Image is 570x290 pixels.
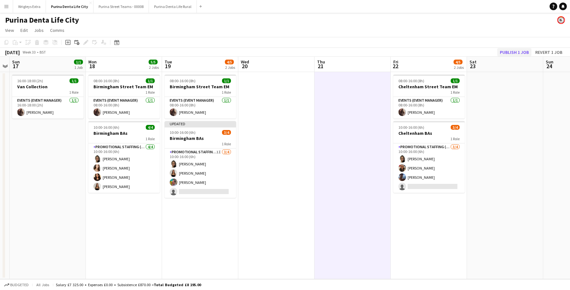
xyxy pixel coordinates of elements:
[546,59,553,65] span: Sun
[88,143,160,193] app-card-role: Promotional Staffing (Brand Ambassadors)4/410:00-16:00 (6h)[PERSON_NAME][PERSON_NAME][PERSON_NAME...
[222,141,231,146] span: 1 Role
[5,15,79,25] h1: Purina Denta Life City
[317,59,325,65] span: Thu
[165,97,236,119] app-card-role: Events (Event Manager)1/108:00-16:00 (8h)[PERSON_NAME]
[470,59,477,65] span: Sat
[88,59,97,65] span: Mon
[398,78,424,83] span: 08:00-16:00 (8h)
[88,121,160,193] app-job-card: 10:00-16:00 (6h)4/4Birmingham BAs1 RolePromotional Staffing (Brand Ambassadors)4/410:00-16:00 (6h...
[18,26,30,34] a: Edit
[222,78,231,83] span: 1/1
[451,78,460,83] span: 1/1
[165,121,236,198] app-job-card: Updated10:00-16:00 (6h)3/4Birmingham BAs1 RolePromotional Staffing (Brand Ambassadors)1I3/410:00-...
[34,27,44,33] span: Jobs
[20,27,28,33] span: Edit
[3,281,30,288] button: Budgeted
[165,75,236,119] app-job-card: 08:00-16:00 (8h)1/1Birmingham Street Team EM1 RoleEvents (Event Manager)1/108:00-16:00 (8h)[PERSO...
[5,27,14,33] span: View
[165,84,236,90] h3: Birmingham Street Team EM
[393,75,465,119] app-job-card: 08:00-16:00 (8h)1/1Cheltenham Street Team EM1 RoleEvents (Event Manager)1/108:00-16:00 (8h)[PERSO...
[392,62,398,70] span: 22
[164,62,172,70] span: 19
[32,26,46,34] a: Jobs
[225,60,234,64] span: 4/5
[165,149,236,198] app-card-role: Promotional Staffing (Brand Ambassadors)1I3/410:00-16:00 (6h)[PERSON_NAME][PERSON_NAME][PERSON_NAME]
[3,26,17,34] a: View
[240,62,249,70] span: 20
[170,78,196,83] span: 08:00-16:00 (8h)
[12,97,84,119] app-card-role: Events (Event Manager)1/116:00-18:00 (2h)[PERSON_NAME]
[393,97,465,119] app-card-role: Events (Event Manager)1/108:00-16:00 (8h)[PERSON_NAME]
[165,135,236,141] h3: Birmingham BAs
[74,65,83,70] div: 1 Job
[316,62,325,70] span: 21
[5,49,20,55] div: [DATE]
[48,26,67,34] a: Comms
[13,0,46,13] button: Wrigleys Extra
[12,75,84,119] app-job-card: 16:00-18:00 (2h)1/1Van Collection1 RoleEvents (Event Manager)1/116:00-18:00 (2h)[PERSON_NAME]
[17,78,43,83] span: 16:00-18:00 (2h)
[46,0,93,13] button: Purina Denta Life City
[469,62,477,70] span: 23
[451,125,460,130] span: 3/4
[74,60,83,64] span: 1/1
[88,75,160,119] app-job-card: 08:00-16:00 (8h)1/1Birmingham Street Team EM1 RoleEvents (Event Manager)1/108:00-16:00 (8h)[PERSO...
[393,143,465,193] app-card-role: Promotional Staffing (Brand Ambassadors)3/410:00-16:00 (6h)[PERSON_NAME][PERSON_NAME][PERSON_NAME]
[241,59,249,65] span: Wed
[145,136,155,141] span: 1 Role
[450,90,460,95] span: 1 Role
[497,48,531,56] button: Publish 1 job
[393,130,465,136] h3: Cheltenham BAs
[398,125,424,130] span: 10:00-16:00 (6h)
[56,282,201,287] div: Salary £7 325.00 + Expenses £0.00 + Subsistence £870.00 =
[393,121,465,193] app-job-card: 10:00-16:00 (6h)3/4Cheltenham BAs1 RolePromotional Staffing (Brand Ambassadors)3/410:00-16:00 (6h...
[533,48,565,56] button: Revert 1 job
[88,130,160,136] h3: Birmingham BAs
[93,0,149,13] button: Purina Street Teams - 00008
[393,84,465,90] h3: Cheltenham Street Team EM
[557,16,565,24] app-user-avatar: Bounce Activations Ltd
[70,78,78,83] span: 1/1
[145,90,155,95] span: 1 Role
[10,283,29,287] span: Budgeted
[170,130,196,135] span: 10:00-16:00 (6h)
[93,125,119,130] span: 10:00-16:00 (6h)
[12,59,20,65] span: Sun
[545,62,553,70] span: 24
[154,282,201,287] span: Total Budgeted £8 195.00
[69,90,78,95] span: 1 Role
[149,65,159,70] div: 2 Jobs
[40,50,46,54] div: BST
[222,130,231,135] span: 3/4
[454,65,464,70] div: 2 Jobs
[88,84,160,90] h3: Birmingham Street Team EM
[88,97,160,119] app-card-role: Events (Event Manager)1/108:00-16:00 (8h)[PERSON_NAME]
[12,84,84,90] h3: Van Collection
[149,60,158,64] span: 5/5
[225,65,235,70] div: 2 Jobs
[450,136,460,141] span: 1 Role
[35,282,50,287] span: All jobs
[165,121,236,126] div: Updated
[87,62,97,70] span: 18
[222,90,231,95] span: 1 Role
[393,59,398,65] span: Fri
[21,50,37,54] span: Week 33
[149,0,197,13] button: Purina Denta Life Rural
[146,125,155,130] span: 4/4
[146,78,155,83] span: 1/1
[50,27,64,33] span: Comms
[11,62,20,70] span: 17
[93,78,119,83] span: 08:00-16:00 (8h)
[165,59,172,65] span: Tue
[454,60,463,64] span: 4/5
